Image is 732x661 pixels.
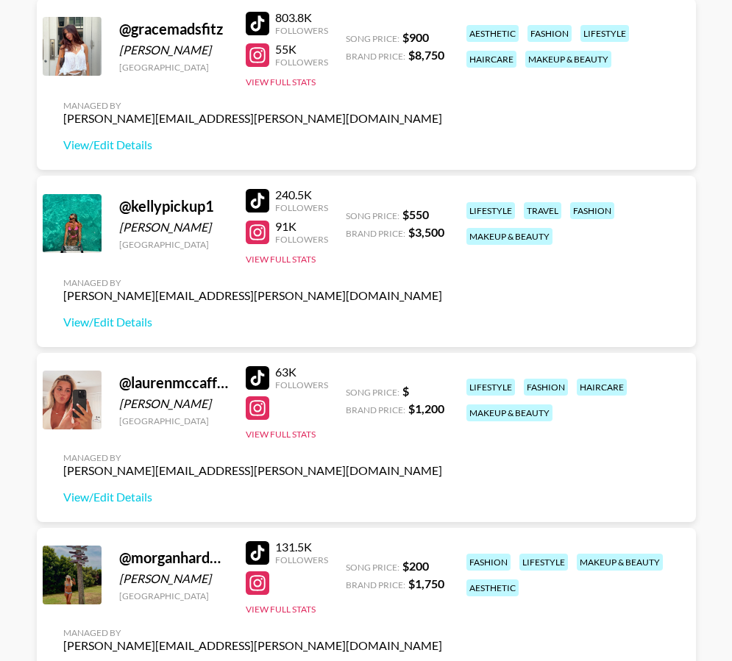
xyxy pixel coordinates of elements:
div: haircare [577,379,627,396]
div: Followers [275,25,328,36]
strong: $ 1,200 [408,401,444,415]
div: Followers [275,379,328,390]
span: Song Price: [346,210,399,221]
div: lifestyle [519,554,568,571]
div: [PERSON_NAME] [119,43,228,57]
div: makeup & beauty [525,51,611,68]
a: View/Edit Details [63,315,442,329]
div: @ morganhardyyy [119,549,228,567]
div: haircare [466,51,516,68]
div: [PERSON_NAME] [119,396,228,411]
div: 803.8K [275,10,328,25]
div: [GEOGRAPHIC_DATA] [119,590,228,601]
div: lifestyle [580,25,629,42]
strong: $ 200 [402,559,429,573]
a: View/Edit Details [63,137,442,152]
div: fashion [466,554,511,571]
div: 131.5K [275,540,328,554]
div: fashion [524,379,568,396]
button: View Full Stats [246,429,316,440]
div: 91K [275,219,328,234]
div: Managed By [63,452,442,463]
div: travel [524,202,561,219]
div: makeup & beauty [466,228,552,245]
strong: $ 8,750 [408,48,444,62]
div: makeup & beauty [466,404,552,421]
strong: $ 1,750 [408,576,444,590]
div: [GEOGRAPHIC_DATA] [119,239,228,250]
div: @ kellypickup1 [119,197,228,215]
button: View Full Stats [246,76,316,87]
div: makeup & beauty [577,554,663,571]
div: Managed By [63,100,442,111]
span: Song Price: [346,387,399,398]
span: Brand Price: [346,579,405,590]
button: View Full Stats [246,254,316,265]
div: @ laurenmccaffrey [119,374,228,392]
strong: $ 3,500 [408,225,444,239]
span: Brand Price: [346,404,405,415]
div: Managed By [63,627,442,638]
div: Followers [275,234,328,245]
div: 240.5K [275,187,328,202]
button: View Full Stats [246,604,316,615]
div: fashion [570,202,614,219]
div: [PERSON_NAME] [119,571,228,586]
div: Followers [275,202,328,213]
div: Followers [275,57,328,68]
div: 55K [275,42,328,57]
strong: $ [402,384,409,398]
div: Followers [275,554,328,565]
div: [GEOGRAPHIC_DATA] [119,62,228,73]
div: lifestyle [466,379,515,396]
div: 63K [275,365,328,379]
div: [PERSON_NAME][EMAIL_ADDRESS][PERSON_NAME][DOMAIN_NAME] [63,638,442,653]
div: lifestyle [466,202,515,219]
div: [GEOGRAPHIC_DATA] [119,415,228,426]
div: [PERSON_NAME][EMAIL_ADDRESS][PERSON_NAME][DOMAIN_NAME] [63,288,442,303]
strong: $ 550 [402,207,429,221]
a: View/Edit Details [63,490,442,504]
div: Managed By [63,277,442,288]
div: @ gracemadsfitz [119,20,228,38]
div: fashion [527,25,572,42]
div: [PERSON_NAME] [119,220,228,235]
div: aesthetic [466,25,519,42]
span: Song Price: [346,562,399,573]
span: Song Price: [346,33,399,44]
div: [PERSON_NAME][EMAIL_ADDRESS][PERSON_NAME][DOMAIN_NAME] [63,463,442,478]
strong: $ 900 [402,30,429,44]
div: [PERSON_NAME][EMAIL_ADDRESS][PERSON_NAME][DOMAIN_NAME] [63,111,442,126]
span: Brand Price: [346,51,405,62]
div: aesthetic [466,579,519,596]
span: Brand Price: [346,228,405,239]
